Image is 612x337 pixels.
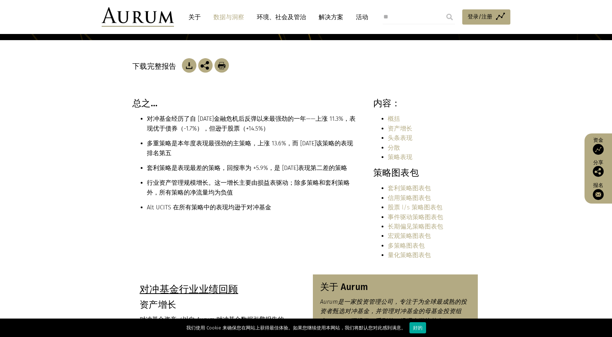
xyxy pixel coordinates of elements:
a: 报名 [588,182,608,200]
a: 宏观策略图表包 [388,233,431,239]
img: 订阅我们的时事通讯 [593,189,604,200]
img: 分享这篇文章 [198,58,213,73]
font: 总之… [132,98,157,109]
a: 解决方案 [315,10,347,24]
font: 资产增长 [140,299,176,310]
a: 事件驱动策略图表包 [388,214,443,221]
font: 关于 [188,13,201,21]
a: 股票 l/s 策略图表包 [388,204,442,211]
input: Submit [442,10,457,24]
font: 行业资产管理规模增长。这一增长主要由损益表驱动；除多策略和套利策略外，所有策略的净流量均为负值 [147,179,350,196]
a: 关于 [185,10,204,24]
font: 解决方案 [319,13,343,21]
font: 资金 [593,137,603,143]
font: 数据与洞察 [213,13,244,21]
font: 报名 [593,182,603,188]
a: 策略表现 [388,154,412,161]
a: 资产增长 [388,125,412,132]
a: 环境、社会及管治 [253,10,310,24]
font: 内容： [373,98,401,109]
a: 信用策略图表包 [388,195,431,201]
img: 获取资金 [593,144,604,155]
a: 登录/注册 [462,9,510,25]
font: 活动 [356,13,368,21]
font: 分享 [593,159,603,166]
font: Alt UCITS 在所有策略中的表现均逊于对冲基金 [147,204,271,211]
font: 对冲基金经历了自 [DATE]金融危机后反弹以来最强劲的一年——上涨 11.3%，表现优于债券（-1.7%），但逊于股票（+14.5%） [147,115,356,132]
a: 数据与洞察 [210,10,248,24]
font: Aurum是一家投资管理公司，专注于为全球最成熟的投资者甄选对冲基金，并管理对冲基金的母基金投资组合。Aurum还提供一系列单一经理人联接基金。 [320,298,467,324]
font: 我们使用 Cookie 来确保您在网站上获得最佳体验。如果您继续使用本网站，我们将默认您对此感到满意。 [186,325,406,330]
font: 关于 Aurum [320,282,368,293]
a: 分散 [388,144,400,151]
font: 策略图表包 [373,167,419,178]
a: 量化策略图表包 [388,252,431,259]
a: 资金 [588,137,608,155]
a: 概括 [388,115,400,122]
font: 下载完整报告 [132,62,177,71]
a: 套利策略图表包 [388,185,431,192]
a: 活动 [352,10,368,24]
font: 登录/注册 [468,13,492,20]
font: 好的 [413,325,422,330]
img: 金 [102,7,174,27]
a: 长期偏见策略图表包 [388,223,443,230]
img: 下载文章 [182,58,196,73]
font: 多重策略是本年度表现最强劲的主策略，上涨 13.6%，而 [DATE]该策略的表现排名第五 [147,140,353,156]
font: 对冲基金行业业绩回顾 [140,283,238,295]
font: 套利策略是表现最差的策略，回报率为 +5.9%，是 [DATE]表现第二差的策略 [147,165,347,171]
font: 环境、社会及管治 [257,13,306,21]
img: 分享这篇文章 [593,166,604,177]
a: 多策略图表包 [388,242,425,249]
a: 头条表现 [388,135,412,141]
img: 下载文章 [214,58,229,73]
